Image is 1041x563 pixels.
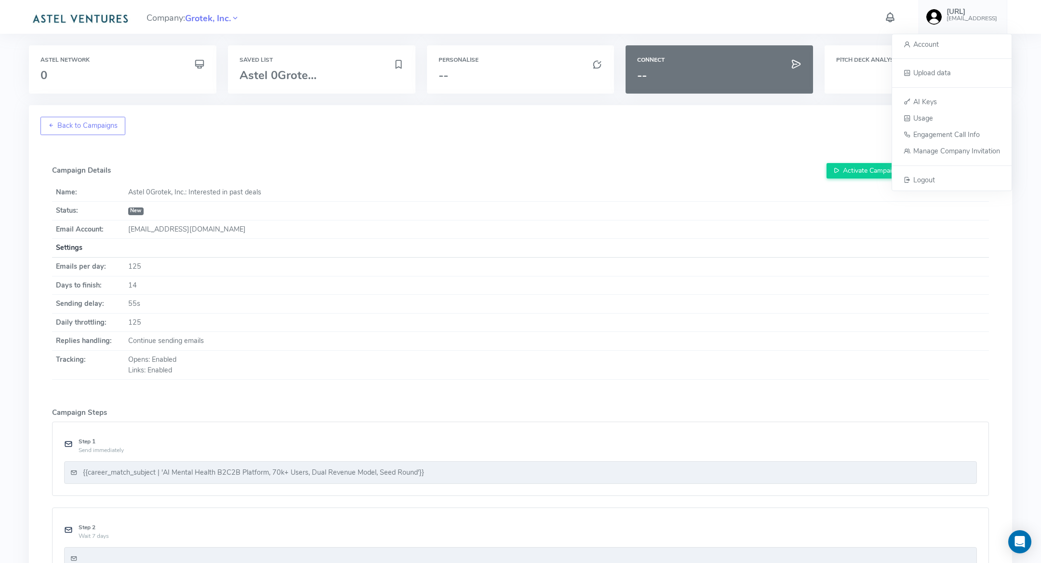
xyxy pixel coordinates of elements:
[913,68,951,78] span: Upload data
[892,94,1012,110] a: AI Keys
[52,220,124,239] th: Email Account:
[52,350,124,379] th: Tracking:
[79,446,124,454] small: Send immediately
[52,276,124,295] th: Days to finish:
[40,117,125,135] a: Back to Campaigns
[892,143,1012,159] a: Manage Company Invitation
[52,332,124,351] th: Replies handling:
[79,439,977,445] h6: Step 1
[52,295,124,314] th: Sending delay:
[147,9,240,26] span: Company:
[947,15,997,22] h6: [EMAIL_ADDRESS]
[124,220,989,239] td: [EMAIL_ADDRESS][DOMAIN_NAME]
[52,239,989,258] th: Settings
[637,57,801,63] h6: Connect
[827,163,906,179] button: Activate Campaign
[185,12,231,25] span: Grotek, Inc.
[240,57,404,63] h6: Saved List
[124,276,989,295] td: 14
[79,524,977,531] h6: Step 2
[1008,530,1031,553] div: Open Intercom Messenger
[913,96,937,106] span: AI Keys
[52,313,124,332] th: Daily throttling:
[913,130,980,139] span: Engagement Call Info
[128,365,985,376] div: Links: Enabled
[892,126,1012,143] a: Engagement Call Info
[52,257,124,276] th: Emails per day:
[892,110,1012,126] a: Usage
[439,57,603,63] h6: Personalise
[52,183,124,202] th: Name:
[52,202,124,220] th: Status:
[913,146,1000,156] span: Manage Company Invitation
[947,8,997,16] h5: [URL]
[124,295,989,314] td: 55s
[124,332,989,351] td: Continue sending emails
[52,409,989,417] h5: Campaign Steps
[913,113,933,123] span: Usage
[439,68,448,83] span: --
[892,36,1012,53] a: Account
[79,532,109,540] small: Wait 7 days
[913,40,939,49] span: Account
[836,57,1001,63] h6: Pitch Deck Analysis
[240,68,317,83] span: Astel 0Grote...
[892,172,1012,189] a: Logout
[124,313,989,332] td: 125
[124,257,989,276] td: 125
[128,355,985,365] div: Opens: Enabled
[40,68,47,83] span: 0
[185,12,231,24] a: Grotek, Inc.
[52,163,989,179] h5: Campaign Details
[913,175,935,184] span: Logout
[926,9,942,25] img: user-image
[83,467,424,478] div: {{career_match_subject | 'AI Mental Health B2C2B Platform, 70k+ Users, Dual Revenue Model, Seed R...
[637,68,647,83] span: --
[128,207,144,215] span: New
[124,183,989,202] td: Astel 0Grotek, Inc.: Interested in past deals
[892,65,1012,81] a: Upload data
[40,57,205,63] h6: Astel Network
